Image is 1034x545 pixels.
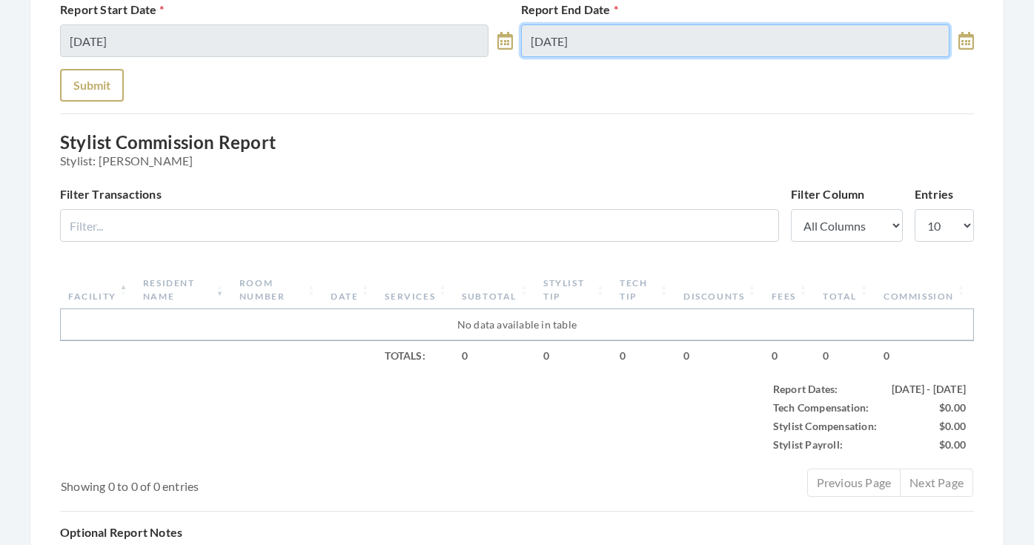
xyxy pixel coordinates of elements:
[60,523,182,541] label: Optional Report Notes
[884,417,973,435] td: $0.00
[454,271,536,309] th: Subtotal: activate to sort column ascending
[876,340,973,371] td: 0
[536,271,612,309] th: Stylist Tip: activate to sort column ascending
[764,340,815,371] td: 0
[61,271,136,309] th: Facility: activate to sort column descending
[60,132,974,168] h3: Stylist Commission Report
[815,271,876,309] th: Total: activate to sort column ascending
[60,24,488,57] input: Select Date
[60,185,162,203] label: Filter Transactions
[497,24,513,57] a: toggle
[61,309,973,340] td: No data available in table
[766,435,884,454] td: Stylist Payroll:
[385,349,425,362] strong: Totals:
[536,340,612,371] td: 0
[884,435,973,454] td: $0.00
[884,398,973,417] td: $0.00
[60,69,124,102] button: Submit
[958,24,974,57] a: toggle
[791,185,865,203] label: Filter Column
[377,271,454,309] th: Services: activate to sort column ascending
[612,271,676,309] th: Tech Tip: activate to sort column ascending
[521,24,950,57] input: Select Date
[766,417,884,435] td: Stylist Compensation:
[676,340,764,371] td: 0
[61,467,441,495] div: Showing 0 to 0 of 0 entries
[60,1,165,19] label: Report Start Date
[915,185,953,203] label: Entries
[60,153,974,168] span: Stylist: [PERSON_NAME]
[454,340,536,371] td: 0
[884,380,973,398] td: [DATE] - [DATE]
[612,340,676,371] td: 0
[815,340,876,371] td: 0
[876,271,973,309] th: Commission: activate to sort column ascending
[764,271,815,309] th: Fees: activate to sort column ascending
[676,271,764,309] th: Discounts: activate to sort column ascending
[323,271,377,309] th: Date: activate to sort column ascending
[766,380,884,398] td: Report Dates:
[232,271,323,309] th: Room Number: activate to sort column ascending
[60,209,779,242] input: Filter...
[521,1,618,19] label: Report End Date
[136,271,232,309] th: Resident Name: activate to sort column ascending
[766,398,884,417] td: Tech Compensation:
